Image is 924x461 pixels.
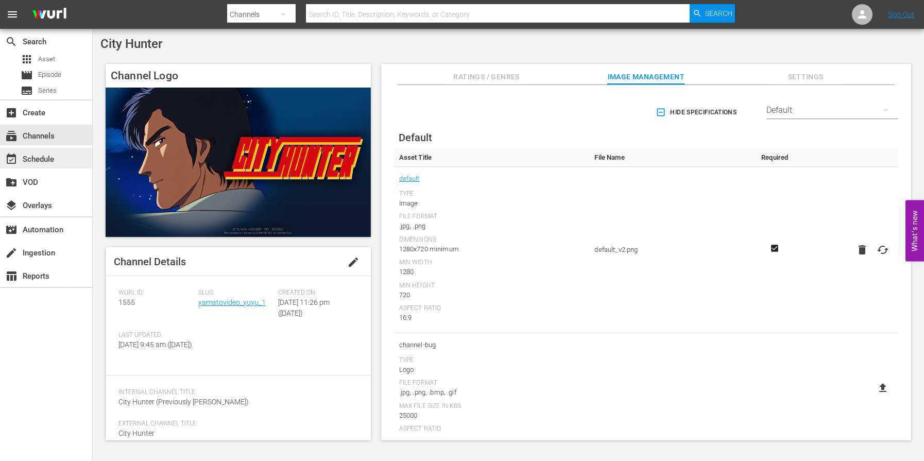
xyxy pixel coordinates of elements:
span: Hide Specifications [658,107,737,118]
span: VOD [5,176,18,189]
img: City Hunter [106,88,371,236]
span: Overlays [5,199,18,212]
button: Open Feedback Widget [905,200,924,261]
div: 720 [399,290,585,300]
span: [DATE] 11:26 pm ([DATE]) [278,298,330,317]
span: Slug: [198,289,273,297]
div: Image [399,198,585,209]
td: default_v2.png [589,167,754,333]
span: Last Updated: [118,331,193,339]
span: Search [5,36,18,48]
div: 1280x720 minimum [399,244,585,254]
button: edit [341,250,366,275]
span: External Channel Title: [118,420,353,428]
div: File Format [399,379,585,387]
span: Asset [38,54,55,64]
span: Reports [5,270,18,282]
span: edit [347,256,360,268]
div: Logo [399,365,585,375]
span: menu [6,8,19,21]
div: Type [399,356,585,365]
div: Type [399,190,585,198]
th: Required [754,148,795,167]
span: Episode [38,70,61,80]
span: Ingestion [5,247,18,259]
a: default [399,172,420,185]
span: Wurl ID: [118,289,193,297]
div: 1280 [399,267,585,277]
a: Sign Out [887,10,914,19]
span: Channel Details [114,255,186,268]
span: Ratings / Genres [448,71,525,83]
div: Aspect Ratio [399,425,585,433]
span: Schedule [5,153,18,165]
span: Channels [5,130,18,142]
span: Series [38,86,57,96]
svg: Required [768,244,781,253]
span: Settings [767,71,844,83]
span: City Hunter [100,37,162,51]
img: ans4CAIJ8jUAAAAAAAAAAAAAAAAAAAAAAAAgQb4GAAAAAAAAAAAAAAAAAAAAAAAAJMjXAAAAAAAAAAAAAAAAAAAAAAAAgAT5G... [25,3,74,27]
span: Series [21,84,33,97]
div: Min Height [399,282,585,290]
span: channel-bug [399,338,585,352]
span: Default [399,131,432,144]
span: Created On: [278,289,353,297]
button: Search [690,4,735,23]
span: Create [5,107,18,119]
span: City Hunter [118,429,155,437]
span: Episode [21,69,33,81]
span: 1555 [118,298,135,306]
div: 25000 [399,411,585,421]
span: Internal Channel Title: [118,388,353,397]
div: Dimensions [399,236,585,244]
div: .jpg, .png [399,221,585,231]
div: Default [766,96,898,125]
span: Search [705,4,732,23]
div: File Format [399,213,585,221]
h4: Channel Logo [106,64,371,88]
div: Min Width [399,259,585,267]
div: Aspect Ratio [399,304,585,313]
span: [DATE] 9:45 am ([DATE]) [118,340,192,349]
th: Asset Title [394,148,590,167]
span: Image Management [607,71,685,83]
a: yamatovideo_yuyu_1 [198,298,266,306]
div: Max File Size In Kbs [399,402,585,411]
span: Automation [5,224,18,236]
span: City Hunter (Previously [PERSON_NAME]) [118,398,249,406]
span: Asset [21,53,33,65]
div: .jpg, .png, .bmp, .gif [399,387,585,398]
div: 16:9 [399,313,585,323]
th: File Name [589,148,754,167]
button: Hide Specifications [654,98,741,127]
